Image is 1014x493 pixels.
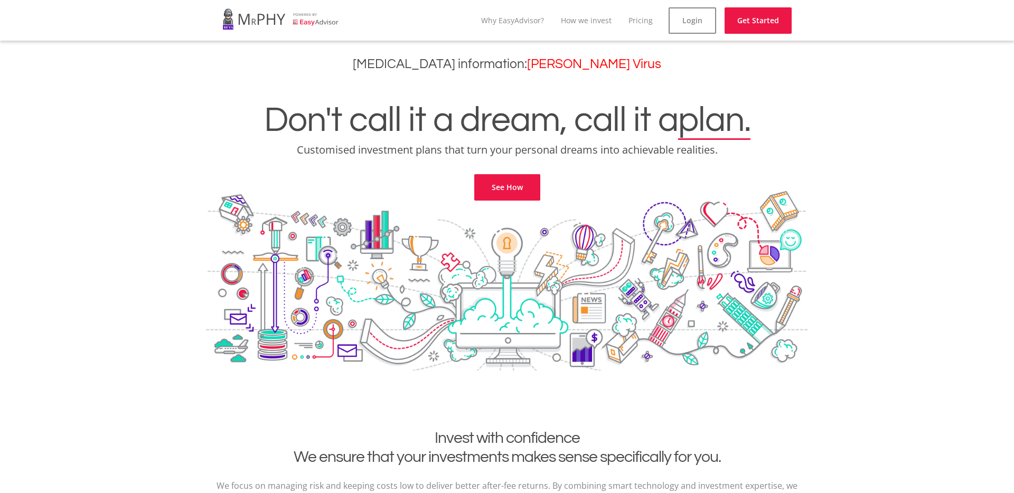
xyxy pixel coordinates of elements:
a: Pricing [628,15,653,25]
h3: [MEDICAL_DATA] information: [8,56,1006,72]
a: See How [474,174,540,201]
h1: Don't call it a dream, call it a [8,102,1006,138]
a: Get Started [725,7,792,34]
h2: Invest with confidence We ensure that your investments makes sense specifically for you. [214,429,800,467]
p: Customised investment plans that turn your personal dreams into achievable realities. [8,143,1006,157]
a: Why EasyAdvisor? [481,15,544,25]
a: Login [669,7,716,34]
a: How we invest [561,15,612,25]
a: [PERSON_NAME] Virus [527,58,661,71]
span: plan. [678,102,750,138]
